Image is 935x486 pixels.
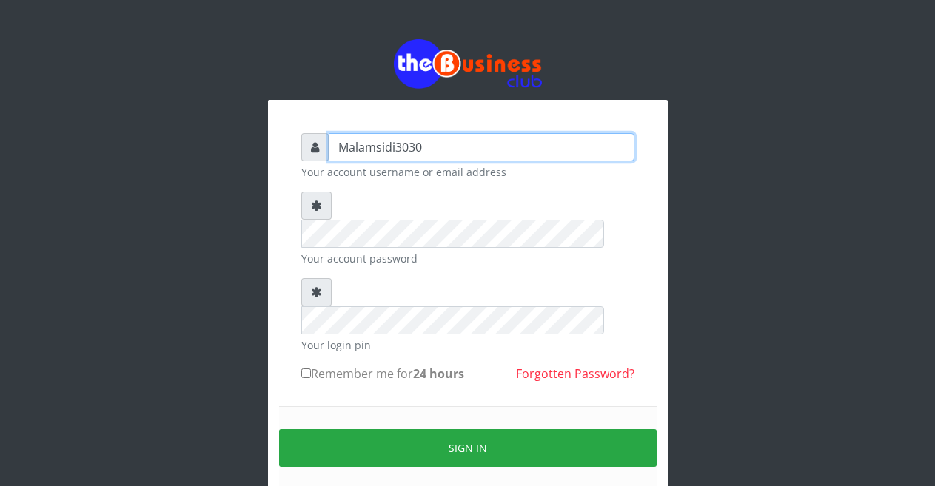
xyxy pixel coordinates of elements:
[301,365,464,382] label: Remember me for
[413,365,464,382] b: 24 hours
[279,429,657,467] button: Sign in
[329,133,634,161] input: Username or email address
[516,365,634,382] a: Forgotten Password?
[301,164,634,180] small: Your account username or email address
[301,337,634,353] small: Your login pin
[301,251,634,266] small: Your account password
[301,368,311,378] input: Remember me for24 hours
